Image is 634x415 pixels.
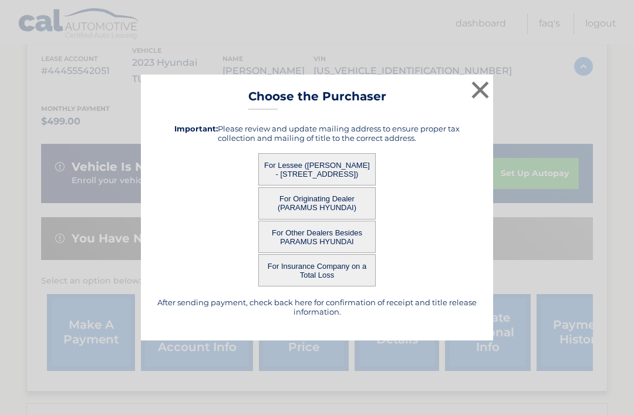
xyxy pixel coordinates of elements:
[156,298,478,316] h5: After sending payment, check back here for confirmation of receipt and title release information.
[258,187,376,220] button: For Originating Dealer (PARAMUS HYUNDAI)
[258,221,376,253] button: For Other Dealers Besides PARAMUS HYUNDAI
[156,124,478,143] h5: Please review and update mailing address to ensure proper tax collection and mailing of title to ...
[258,254,376,286] button: For Insurance Company on a Total Loss
[248,89,386,110] h3: Choose the Purchaser
[468,78,492,102] button: ×
[258,153,376,185] button: For Lessee ([PERSON_NAME] - [STREET_ADDRESS])
[174,124,218,133] strong: Important:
